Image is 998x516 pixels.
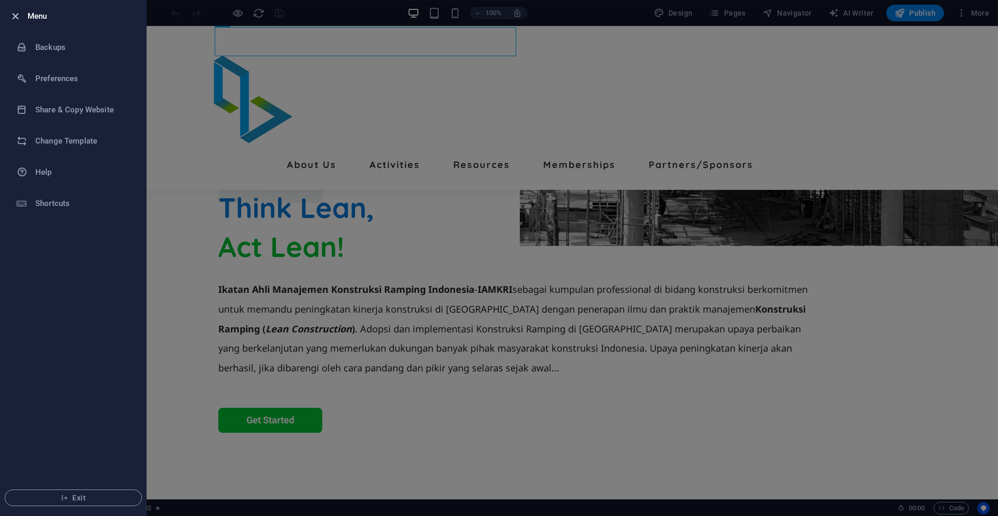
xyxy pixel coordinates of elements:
[5,489,142,506] button: Exit
[35,104,132,116] h6: Share & Copy Website
[35,135,132,147] h6: Change Template
[14,494,133,502] span: Exit
[35,197,132,210] h6: Shortcuts
[35,166,132,178] h6: Help
[28,10,138,22] h6: Menu
[35,72,132,85] h6: Preferences
[1,157,146,188] a: Help
[35,41,132,54] h6: Backups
